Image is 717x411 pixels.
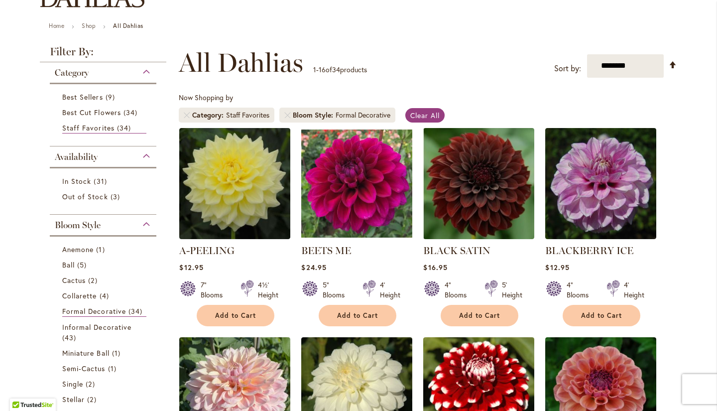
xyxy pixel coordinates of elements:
[545,232,656,241] a: BLACKBERRY ICE
[563,305,640,326] button: Add to Cart
[215,311,256,320] span: Add to Cart
[62,192,108,201] span: Out of Stock
[459,311,500,320] span: Add to Cart
[184,112,190,118] a: Remove Category Staff Favorites
[113,22,143,29] strong: All Dahlias
[86,379,97,389] span: 2
[179,128,290,239] img: A-Peeling
[62,260,146,270] a: Ball 5
[62,395,85,404] span: Stellar
[55,151,98,162] span: Availability
[423,263,447,272] span: $16.95
[88,275,100,285] span: 2
[62,379,146,389] a: Single 2
[62,176,146,186] a: In Stock 31
[423,128,534,239] img: BLACK SATIN
[112,348,123,358] span: 1
[62,244,146,255] a: Anemone 1
[62,306,126,316] span: Formal Decorative
[313,65,316,74] span: 1
[179,245,235,257] a: A-PEELING
[337,311,378,320] span: Add to Cart
[62,123,115,133] span: Staff Favorites
[179,232,290,241] a: A-Peeling
[62,379,83,389] span: Single
[319,305,396,326] button: Add to Cart
[62,290,146,301] a: Collarette 4
[77,260,89,270] span: 5
[192,110,226,120] span: Category
[62,363,146,374] a: Semi-Cactus 1
[62,123,146,134] a: Staff Favorites
[62,348,146,358] a: Miniature Ball 1
[567,280,595,300] div: 4" Blooms
[545,128,656,239] img: BLACKBERRY ICE
[410,111,440,120] span: Clear All
[62,306,146,317] a: Formal Decorative 34
[284,112,290,118] a: Remove Bloom Style Formal Decorative
[40,46,166,62] strong: Filter By:
[301,232,412,241] a: BEETS ME
[62,108,121,117] span: Best Cut Flowers
[96,244,107,255] span: 1
[111,191,122,202] span: 3
[313,62,367,78] p: - of products
[179,263,203,272] span: $12.95
[502,280,522,300] div: 5' Height
[7,376,35,404] iframe: Launch Accessibility Center
[624,280,644,300] div: 4' Height
[201,280,229,300] div: 7" Blooms
[62,260,75,270] span: Ball
[55,220,101,231] span: Bloom Style
[581,311,622,320] span: Add to Cart
[62,348,110,358] span: Miniature Ball
[94,176,109,186] span: 31
[301,128,412,239] img: BEETS ME
[87,394,99,405] span: 2
[258,280,278,300] div: 4½' Height
[423,232,534,241] a: BLACK SATIN
[106,92,118,102] span: 9
[554,59,581,78] label: Sort by:
[179,93,233,102] span: Now Shopping by
[62,92,146,102] a: Best Sellers
[62,245,94,254] span: Anemone
[332,65,340,74] span: 34
[323,280,351,300] div: 5" Blooms
[62,275,146,285] a: Cactus 2
[226,110,269,120] div: Staff Favorites
[55,67,89,78] span: Category
[441,305,518,326] button: Add to Cart
[62,176,91,186] span: In Stock
[62,322,131,332] span: Informal Decorative
[423,245,490,257] a: BLACK SATIN
[62,92,103,102] span: Best Sellers
[108,363,119,374] span: 1
[62,291,97,300] span: Collarette
[62,332,79,343] span: 43
[445,280,473,300] div: 4" Blooms
[49,22,64,29] a: Home
[117,123,133,133] span: 34
[293,110,336,120] span: Bloom Style
[62,364,106,373] span: Semi-Cactus
[82,22,96,29] a: Shop
[545,245,633,257] a: BLACKBERRY ICE
[179,48,303,78] span: All Dahlias
[405,108,445,123] a: Clear All
[301,245,351,257] a: BEETS ME
[545,263,569,272] span: $12.95
[319,65,326,74] span: 16
[62,191,146,202] a: Out of Stock 3
[301,263,326,272] span: $24.95
[62,322,146,343] a: Informal Decorative 43
[62,394,146,405] a: Stellar 2
[62,275,86,285] span: Cactus
[100,290,112,301] span: 4
[336,110,390,120] div: Formal Decorative
[380,280,400,300] div: 4' Height
[62,107,146,118] a: Best Cut Flowers
[128,306,145,316] span: 34
[197,305,274,326] button: Add to Cart
[123,107,140,118] span: 34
